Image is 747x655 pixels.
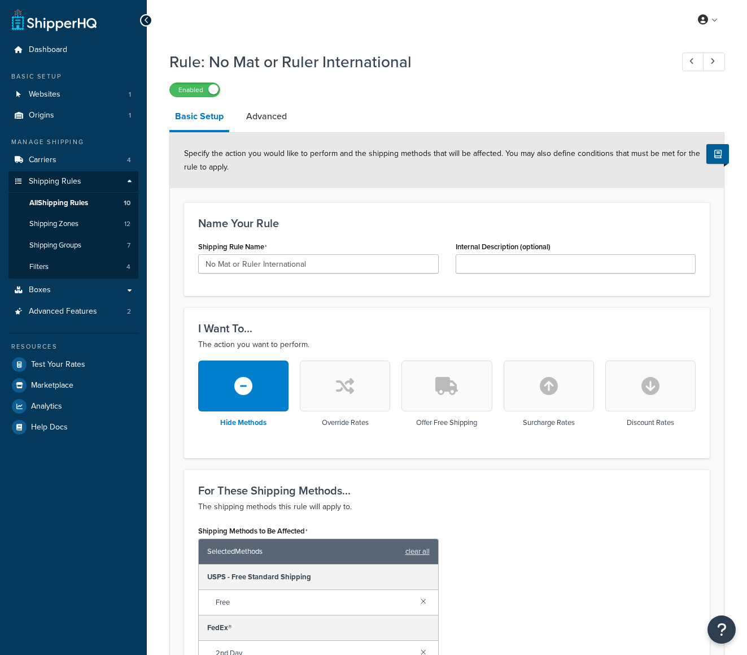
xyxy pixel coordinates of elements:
span: Shipping Groups [29,241,81,250]
span: Boxes [29,285,51,295]
a: Next Record [703,53,725,71]
span: 7 [127,241,130,250]
span: Shipping Rules [29,177,81,186]
button: Open Resource Center [707,615,736,644]
li: Shipping Groups [8,235,138,256]
div: Basic Setup [8,72,138,81]
label: Enabled [170,83,220,97]
span: Help Docs [31,423,68,432]
li: Shipping Zones [8,214,138,235]
span: Shipping Zones [29,219,78,229]
a: Shipping Rules [8,171,138,192]
h3: Offer Free Shipping [416,419,477,427]
label: Shipping Methods to Be Affected [198,527,308,536]
span: Free [216,595,412,610]
a: Filters4 [8,257,138,277]
span: Marketplace [31,381,73,391]
a: Advanced Features2 [8,301,138,322]
p: The action you want to perform. [198,338,696,352]
h3: For These Shipping Methods... [198,484,696,497]
li: Websites [8,84,138,105]
div: Resources [8,342,138,352]
a: AllShipping Rules10 [8,193,138,214]
span: Specify the action you would like to perform and the shipping methods that will be affected. You ... [184,148,700,173]
div: FedEx® [199,615,438,641]
span: 12 [124,219,130,229]
h3: I Want To... [198,322,696,335]
span: Websites [29,90,60,99]
span: Selected Methods [207,544,400,559]
a: Carriers4 [8,150,138,171]
label: Shipping Rule Name [198,242,267,251]
a: Marketplace [8,375,138,396]
span: Origins [29,111,54,120]
a: Previous Record [682,53,704,71]
h1: Rule: No Mat or Ruler International [169,51,661,73]
a: Basic Setup [169,103,229,132]
a: Websites1 [8,84,138,105]
span: Dashboard [29,45,67,55]
a: Help Docs [8,417,138,437]
li: Advanced Features [8,301,138,322]
li: Shipping Rules [8,171,138,279]
h3: Discount Rates [627,419,674,427]
li: Carriers [8,150,138,171]
li: Origins [8,105,138,126]
h3: Surcharge Rates [523,419,575,427]
span: 4 [127,155,131,165]
a: Origins1 [8,105,138,126]
span: 1 [129,111,131,120]
span: Carriers [29,155,56,165]
span: 4 [126,262,130,272]
h3: Hide Methods [220,419,267,427]
li: Filters [8,257,138,277]
h3: Name Your Rule [198,217,696,229]
span: All Shipping Rules [29,198,88,208]
h3: Override Rates [322,419,369,427]
a: Dashboard [8,40,138,60]
a: clear all [405,544,430,559]
span: Test Your Rates [31,360,85,370]
button: Show Help Docs [706,144,729,164]
div: Manage Shipping [8,137,138,147]
p: The shipping methods this rule will apply to. [198,500,696,514]
a: Shipping Zones12 [8,214,138,235]
span: 2 [127,307,131,316]
span: 10 [124,198,130,208]
a: Analytics [8,396,138,417]
a: Shipping Groups7 [8,235,138,256]
label: Internal Description (optional) [456,242,551,251]
span: Filters [29,262,49,272]
a: Boxes [8,280,138,301]
span: 1 [129,90,131,99]
a: Test Your Rates [8,354,138,375]
span: Advanced Features [29,307,97,316]
span: Analytics [31,402,62,411]
a: Advanced [241,103,292,130]
div: USPS - Free Standard Shipping [199,565,438,590]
